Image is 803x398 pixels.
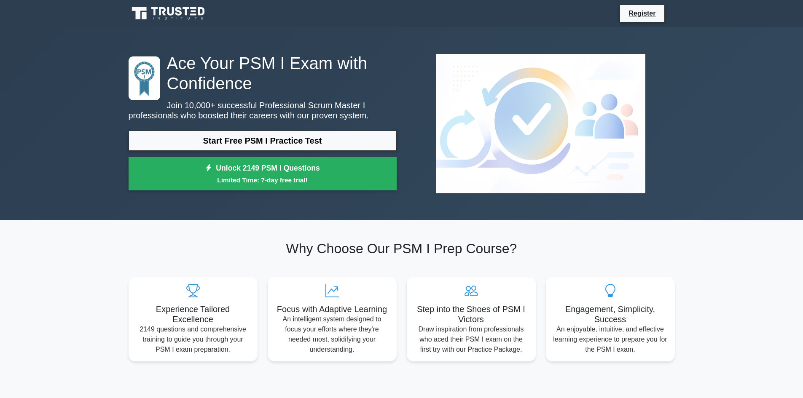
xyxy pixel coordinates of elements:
h5: Experience Tailored Excellence [135,304,251,324]
a: Start Free PSM I Practice Test [129,131,397,151]
p: An enjoyable, intuitive, and effective learning experience to prepare you for the PSM I exam. [553,324,668,355]
p: An intelligent system designed to focus your efforts where they're needed most, solidifying your ... [274,314,390,355]
p: Join 10,000+ successful Professional Scrum Master I professionals who boosted their careers with ... [129,100,397,120]
img: Professional Scrum Master I Preview [429,47,652,200]
a: Register [623,8,661,19]
a: Unlock 2149 PSM I QuestionsLimited Time: 7-day free trial! [129,157,397,191]
p: 2149 questions and comprehensive training to guide you through your PSM I exam preparation. [135,324,251,355]
small: Limited Time: 7-day free trial! [139,175,386,185]
h5: Focus with Adaptive Learning [274,304,390,314]
h5: Step into the Shoes of PSM I Victors [414,304,529,324]
p: Draw inspiration from professionals who aced their PSM I exam on the first try with our Practice ... [414,324,529,355]
h5: Engagement, Simplicity, Success [553,304,668,324]
h1: Ace Your PSM I Exam with Confidence [129,53,397,93]
h2: Why Choose Our PSM I Prep Course? [129,240,675,256]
